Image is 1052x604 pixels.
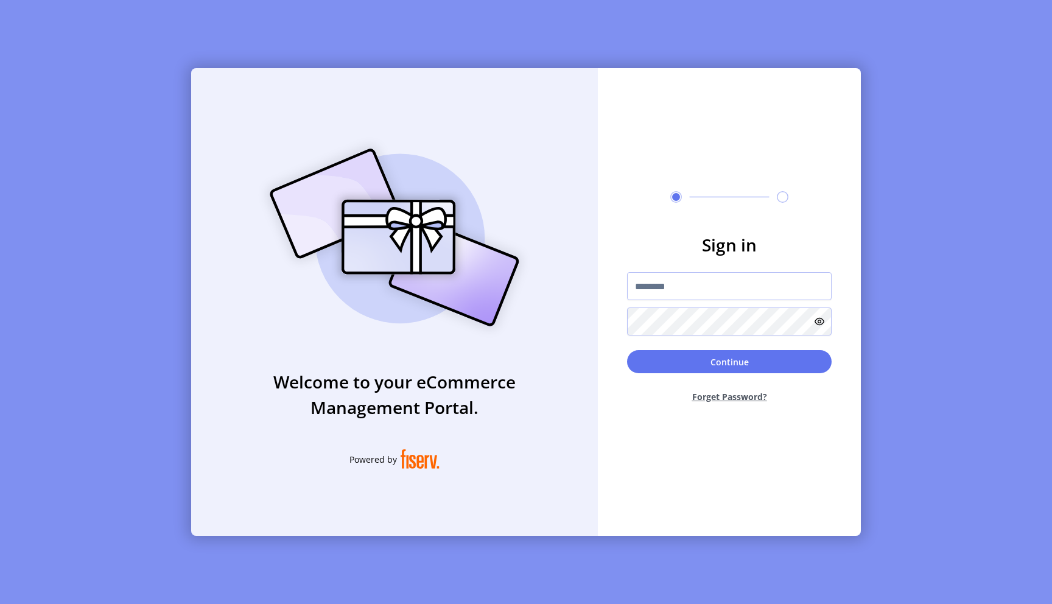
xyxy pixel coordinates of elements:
span: Powered by [349,453,397,466]
button: Forget Password? [627,381,832,413]
img: card_Illustration.svg [251,135,538,340]
button: Continue [627,350,832,373]
h3: Welcome to your eCommerce Management Portal. [191,369,598,420]
h3: Sign in [627,232,832,258]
